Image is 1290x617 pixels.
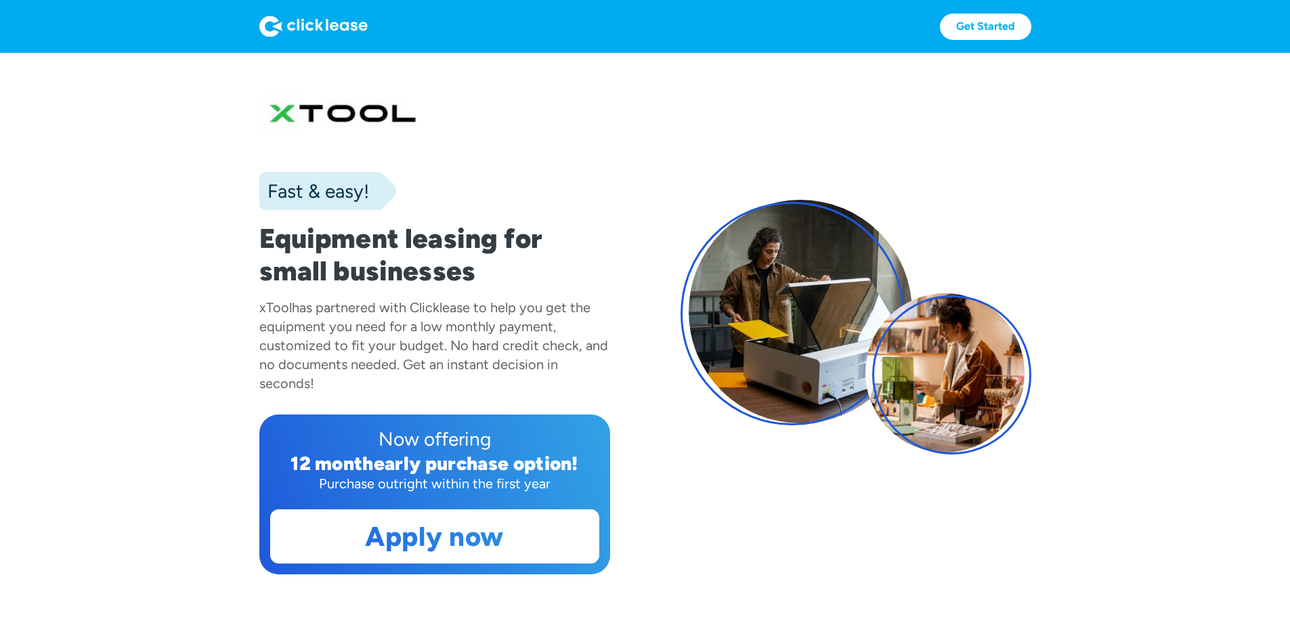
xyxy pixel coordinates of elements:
a: Apply now [271,510,599,563]
div: Purchase outright within the first year [270,474,599,493]
div: xTool [259,299,292,316]
div: has partnered with Clicklease to help you get the equipment you need for a low monthly payment, c... [259,299,608,391]
img: Logo [259,16,368,37]
h1: Equipment leasing for small businesses [259,222,610,287]
a: Get Started [940,14,1031,40]
div: Now offering [270,425,599,452]
div: early purchase option! [374,452,578,475]
div: Fast & easy! [259,177,369,205]
div: 12 month [291,452,374,475]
